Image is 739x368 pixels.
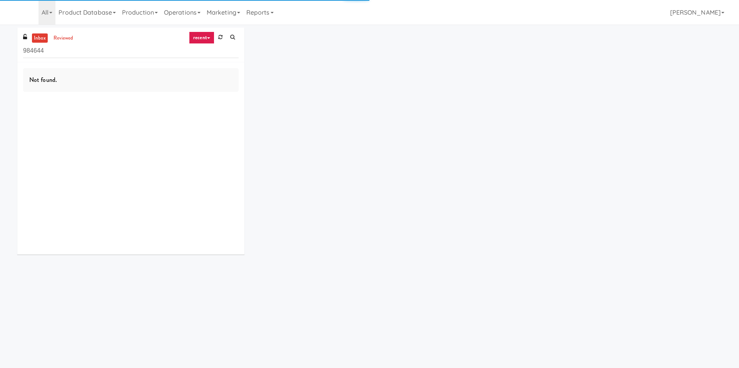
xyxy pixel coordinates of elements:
[23,44,239,58] input: Search vision orders
[189,32,214,44] a: recent
[17,6,31,19] img: Micromart
[52,33,75,43] a: reviewed
[29,75,57,84] span: Not found.
[32,33,48,43] a: inbox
